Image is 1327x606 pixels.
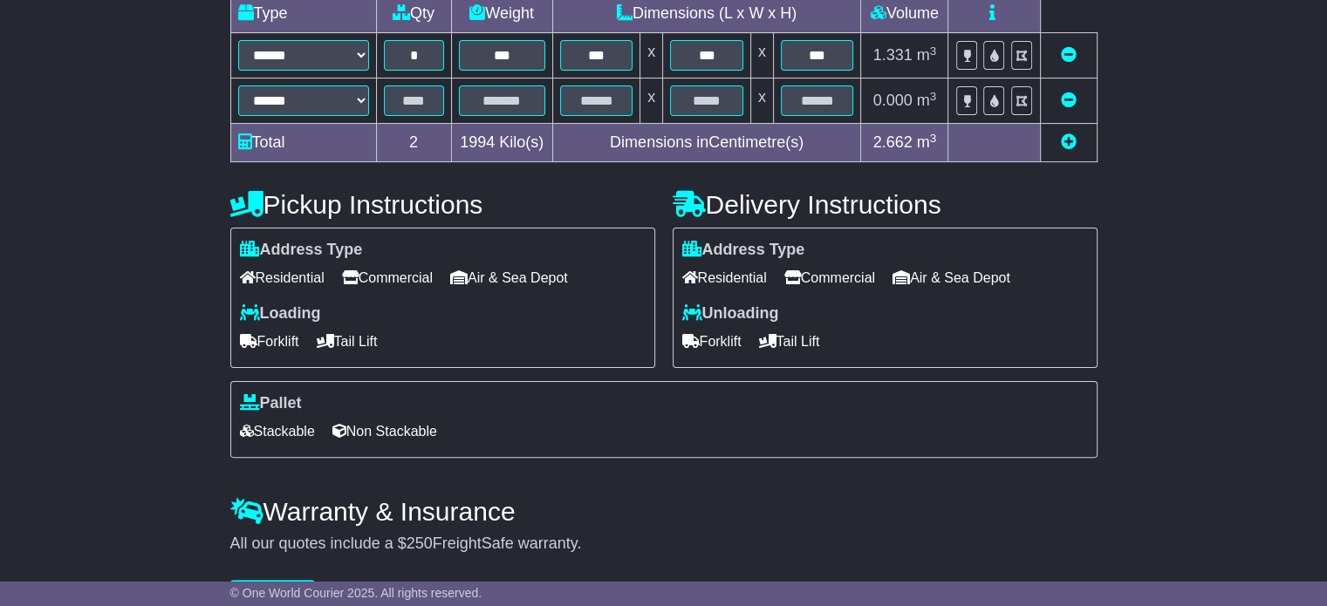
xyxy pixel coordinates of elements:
[682,328,742,355] span: Forklift
[240,264,325,291] span: Residential
[317,328,378,355] span: Tail Lift
[230,586,482,600] span: © One World Courier 2025. All rights reserved.
[784,264,875,291] span: Commercial
[917,92,937,109] span: m
[450,264,568,291] span: Air & Sea Depot
[917,46,937,64] span: m
[750,78,773,124] td: x
[930,44,937,58] sup: 3
[230,190,655,219] h4: Pickup Instructions
[332,418,437,445] span: Non Stackable
[376,124,451,162] td: 2
[460,133,495,151] span: 1994
[873,46,913,64] span: 1.331
[682,304,779,323] label: Unloading
[873,133,913,151] span: 2.662
[1061,46,1077,64] a: Remove this item
[451,124,552,162] td: Kilo(s)
[1061,133,1077,151] a: Add new item
[673,190,1098,219] h4: Delivery Instructions
[930,90,937,103] sup: 3
[240,328,299,355] span: Forklift
[893,264,1010,291] span: Air & Sea Depot
[873,92,913,109] span: 0.000
[682,264,767,291] span: Residential
[750,33,773,78] td: x
[682,241,805,260] label: Address Type
[342,264,433,291] span: Commercial
[917,133,937,151] span: m
[230,124,376,162] td: Total
[240,241,363,260] label: Address Type
[230,497,1098,526] h4: Warranty & Insurance
[640,33,663,78] td: x
[640,78,663,124] td: x
[240,304,321,323] label: Loading
[230,535,1098,554] div: All our quotes include a $ FreightSafe warranty.
[759,328,820,355] span: Tail Lift
[240,418,315,445] span: Stackable
[930,132,937,145] sup: 3
[1061,92,1077,109] a: Remove this item
[407,535,433,552] span: 250
[240,394,302,413] label: Pallet
[552,124,861,162] td: Dimensions in Centimetre(s)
